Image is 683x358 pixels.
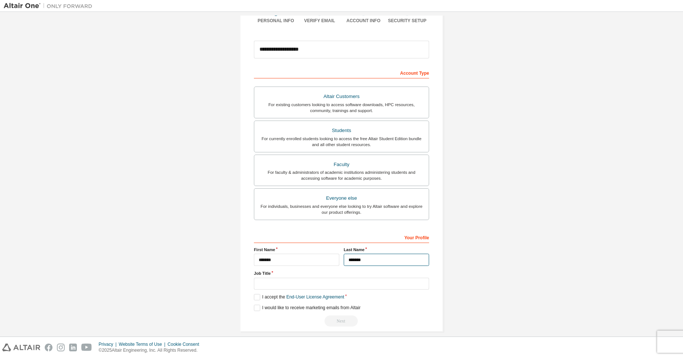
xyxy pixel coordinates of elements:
[259,102,424,114] div: For existing customers looking to access software downloads, HPC resources, community, trainings ...
[254,231,429,243] div: Your Profile
[167,341,203,347] div: Cookie Consent
[259,91,424,102] div: Altair Customers
[57,344,65,351] img: instagram.svg
[259,136,424,148] div: For currently enrolled students looking to access the free Altair Student Edition bundle and all ...
[298,18,342,24] div: Verify Email
[259,169,424,181] div: For faculty & administrators of academic institutions administering students and accessing softwa...
[259,159,424,170] div: Faculty
[254,270,429,276] label: Job Title
[259,193,424,203] div: Everyone else
[254,18,298,24] div: Personal Info
[99,341,119,347] div: Privacy
[69,344,77,351] img: linkedin.svg
[344,247,429,253] label: Last Name
[341,18,385,24] div: Account Info
[254,305,360,311] label: I would like to receive marketing emails from Altair
[254,247,339,253] label: First Name
[259,203,424,215] div: For individuals, businesses and everyone else looking to try Altair software and explore our prod...
[45,344,52,351] img: facebook.svg
[254,294,344,300] label: I accept the
[259,125,424,136] div: Students
[119,341,167,347] div: Website Terms of Use
[2,344,40,351] img: altair_logo.svg
[385,18,429,24] div: Security Setup
[99,347,204,354] p: © 2025 Altair Engineering, Inc. All Rights Reserved.
[4,2,96,10] img: Altair One
[254,67,429,78] div: Account Type
[254,315,429,327] div: Read and acccept EULA to continue
[286,294,344,300] a: End-User License Agreement
[81,344,92,351] img: youtube.svg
